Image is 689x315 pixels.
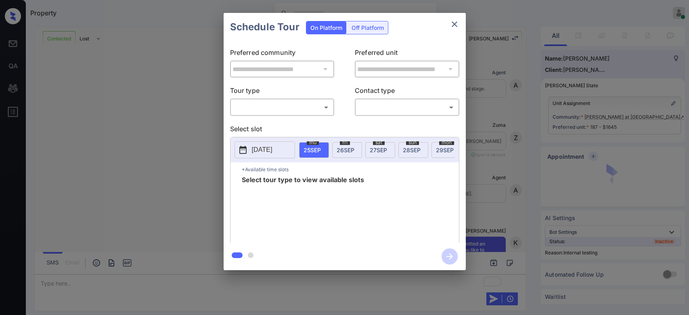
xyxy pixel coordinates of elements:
span: 25 SEP [304,147,321,153]
div: date-select [365,142,395,158]
span: Select tour type to view available slots [242,176,364,241]
p: Preferred unit [355,48,459,61]
p: Tour type [230,86,335,99]
span: 28 SEP [403,147,421,153]
p: [DATE] [252,145,272,155]
button: [DATE] [235,141,295,158]
span: fri [340,140,350,145]
span: thu [307,140,319,145]
p: Contact type [355,86,459,99]
span: 29 SEP [436,147,454,153]
span: mon [439,140,454,145]
div: date-select [299,142,329,158]
p: Preferred community [230,48,335,61]
button: close [446,16,463,32]
div: date-select [431,142,461,158]
div: date-select [332,142,362,158]
span: sun [406,140,419,145]
h2: Schedule Tour [224,13,306,41]
span: 27 SEP [370,147,387,153]
div: Off Platform [348,21,388,34]
div: On Platform [306,21,346,34]
p: Select slot [230,124,459,137]
div: date-select [398,142,428,158]
span: sat [373,140,385,145]
span: 26 SEP [337,147,354,153]
p: *Available time slots [242,162,459,176]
